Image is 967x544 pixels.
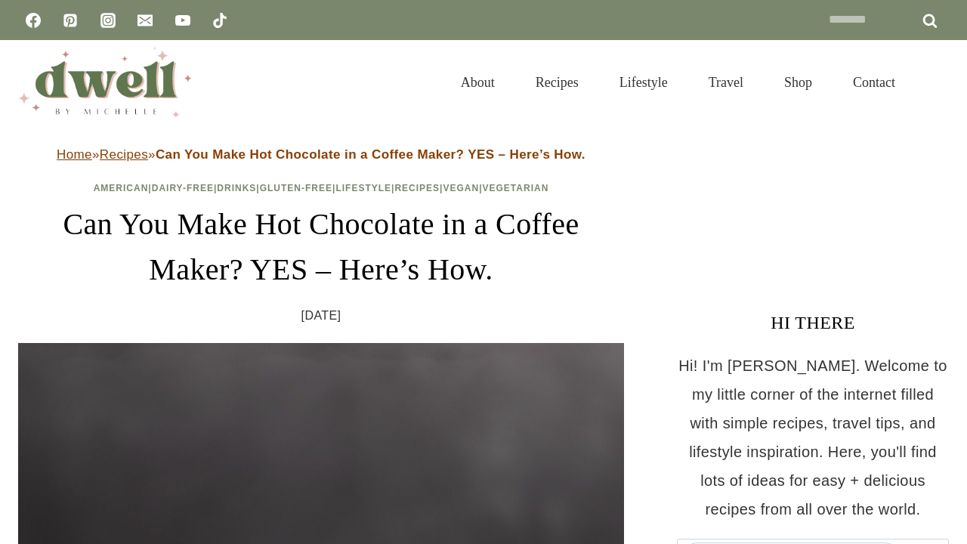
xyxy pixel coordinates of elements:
a: Recipes [100,147,148,162]
a: American [94,183,149,193]
a: Shop [764,56,833,109]
nav: Primary Navigation [440,56,916,109]
a: Recipes [394,183,440,193]
button: View Search Form [923,70,949,95]
a: Travel [688,56,764,109]
a: Drinks [217,183,256,193]
a: Pinterest [55,5,85,36]
a: Contact [833,56,916,109]
span: » » [57,147,585,162]
a: Lifestyle [335,183,391,193]
a: Vegan [443,183,479,193]
a: Home [57,147,92,162]
a: TikTok [205,5,235,36]
p: Hi! I'm [PERSON_NAME]. Welcome to my little corner of the internet filled with simple recipes, tr... [677,351,949,524]
span: | | | | | | | [94,183,549,193]
a: Facebook [18,5,48,36]
h1: Can You Make Hot Chocolate in a Coffee Maker? YES – Here’s How. [18,202,624,292]
a: Gluten-Free [260,183,332,193]
strong: Can You Make Hot Chocolate in a Coffee Maker? YES – Here’s How. [156,147,585,162]
a: Recipes [515,56,599,109]
a: Lifestyle [599,56,688,109]
a: Dairy-Free [152,183,214,193]
img: DWELL by michelle [18,48,192,117]
time: [DATE] [301,304,341,327]
a: Email [130,5,160,36]
a: Vegetarian [483,183,549,193]
a: YouTube [168,5,198,36]
h3: HI THERE [677,309,949,336]
a: About [440,56,515,109]
a: Instagram [93,5,123,36]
